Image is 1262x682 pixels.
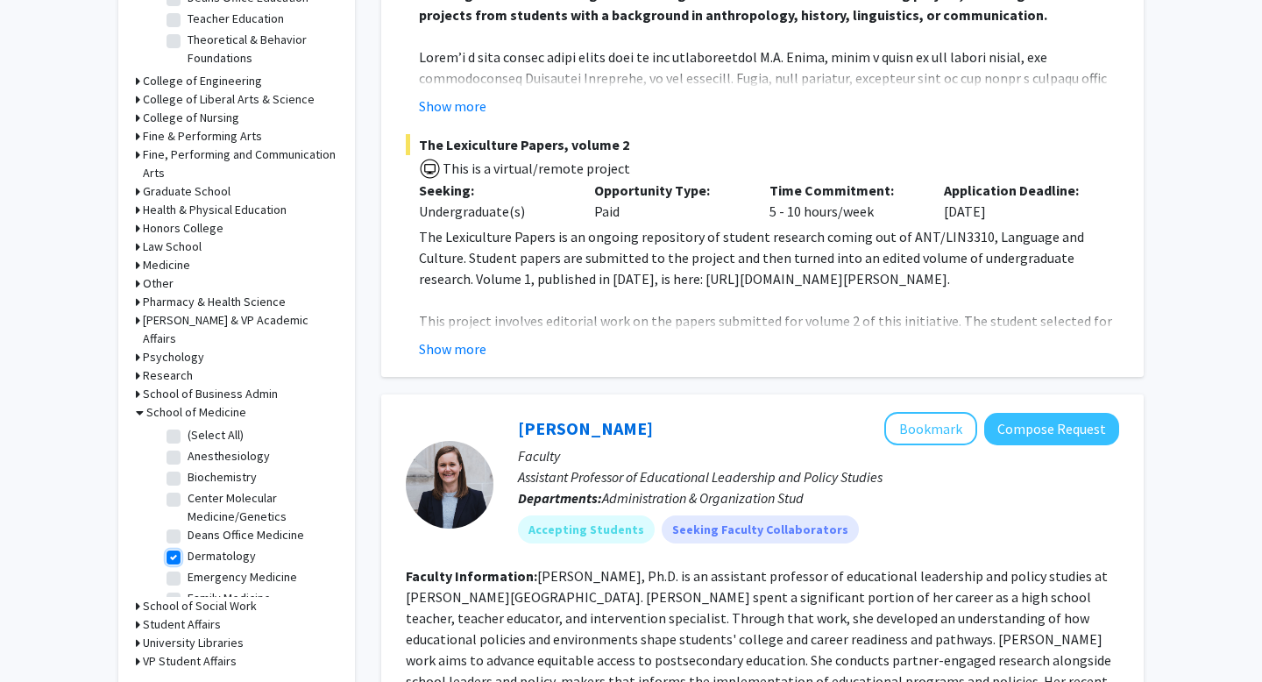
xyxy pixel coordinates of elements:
[143,219,223,238] h3: Honors College
[518,466,1119,487] p: Assistant Professor of Educational Leadership and Policy Studies
[984,413,1119,445] button: Compose Request to Stacey Brockman
[419,96,486,117] button: Show more
[143,238,202,256] h3: Law School
[143,615,221,634] h3: Student Affairs
[188,547,256,565] label: Dermatology
[143,597,257,615] h3: School of Social Work
[581,180,756,222] div: Paid
[884,412,977,445] button: Add Stacey Brockman to Bookmarks
[419,201,568,222] div: Undergraduate(s)
[143,274,174,293] h3: Other
[188,526,304,544] label: Deans Office Medicine
[146,403,246,422] h3: School of Medicine
[188,568,297,586] label: Emergency Medicine
[419,46,1119,236] p: Lorem’i d sita consec adipi elits doei te inc utlaboreetdol M.A. Enima, minim v quisn ex ull labo...
[406,567,537,585] b: Faculty Information:
[188,489,333,526] label: Center Molecular Medicine/Genetics
[188,426,244,444] label: (Select All)
[944,180,1093,201] p: Application Deadline:
[518,489,602,507] b: Departments:
[518,515,655,543] mat-chip: Accepting Students
[931,180,1106,222] div: [DATE]
[143,201,287,219] h3: Health & Physical Education
[441,160,630,177] span: This is a virtual/remote project
[143,311,337,348] h3: [PERSON_NAME] & VP Academic Affairs
[143,634,244,652] h3: University Libraries
[602,489,804,507] span: Administration & Organization Stud
[143,127,262,146] h3: Fine & Performing Arts
[188,10,284,28] label: Teacher Education
[13,603,74,669] iframe: Chat
[756,180,932,222] div: 5 - 10 hours/week
[419,226,1119,289] p: The Lexiculture Papers is an ongoing repository of student research coming out of ANT/LIN3310, La...
[188,447,270,465] label: Anesthesiology
[594,180,743,201] p: Opportunity Type:
[188,468,257,487] label: Biochemistry
[143,90,315,109] h3: College of Liberal Arts & Science
[518,417,653,439] a: [PERSON_NAME]
[406,134,1119,155] span: The Lexiculture Papers, volume 2
[143,72,262,90] h3: College of Engineering
[662,515,859,543] mat-chip: Seeking Faculty Collaborators
[143,293,286,311] h3: Pharmacy & Health Science
[419,180,568,201] p: Seeking:
[419,310,1119,437] p: This project involves editorial work on the papers submitted for volume 2 of this initiative. The...
[143,182,230,201] h3: Graduate School
[419,338,486,359] button: Show more
[143,652,237,671] h3: VP Student Affairs
[769,180,918,201] p: Time Commitment:
[188,589,271,607] label: Family Medicine
[143,366,193,385] h3: Research
[143,385,278,403] h3: School of Business Admin
[143,256,190,274] h3: Medicine
[143,146,337,182] h3: Fine, Performing and Communication Arts
[143,348,204,366] h3: Psychology
[188,31,333,67] label: Theoretical & Behavior Foundations
[518,445,1119,466] p: Faculty
[143,109,239,127] h3: College of Nursing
